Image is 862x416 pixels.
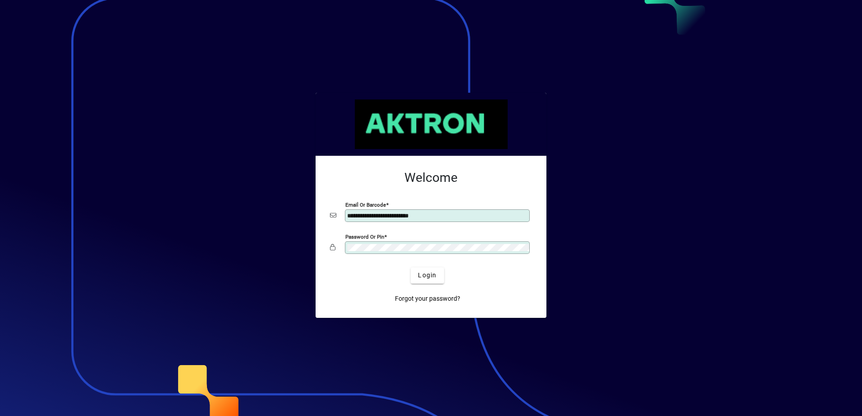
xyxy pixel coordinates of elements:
button: Login [411,267,444,284]
h2: Welcome [330,170,532,185]
a: Forgot your password? [391,291,464,307]
mat-label: Password or Pin [345,233,384,240]
mat-label: Email or Barcode [345,201,386,208]
span: Login [418,271,436,280]
span: Forgot your password? [395,294,460,303]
